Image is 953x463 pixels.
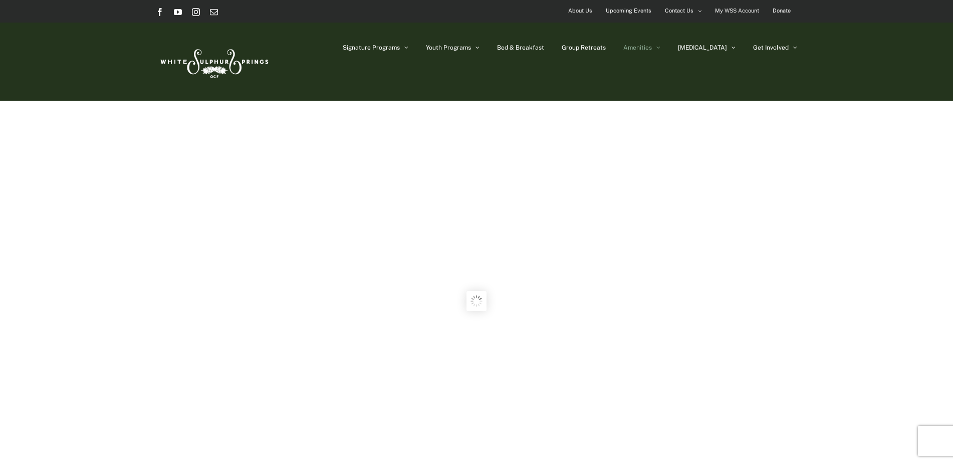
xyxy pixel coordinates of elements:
span: Bed & Breakfast [497,45,544,51]
a: Email [210,8,218,16]
span: Group Retreats [562,45,606,51]
a: Amenities [623,23,660,73]
a: Signature Programs [343,23,408,73]
span: My WSS Account [715,4,759,18]
span: Upcoming Events [606,4,651,18]
span: Donate [773,4,791,18]
span: Youth Programs [426,45,471,51]
a: Get Involved [753,23,797,73]
span: Get Involved [753,45,789,51]
a: Facebook [156,8,164,16]
span: Contact Us [665,4,693,18]
a: YouTube [174,8,182,16]
a: Youth Programs [426,23,480,73]
nav: Main Menu [343,23,797,73]
span: Amenities [623,45,652,51]
a: Group Retreats [562,23,606,73]
span: Signature Programs [343,45,400,51]
a: [MEDICAL_DATA] [678,23,736,73]
img: White Sulphur Springs Logo [156,38,271,85]
a: Bed & Breakfast [497,23,544,73]
span: About Us [568,4,592,18]
span: [MEDICAL_DATA] [678,45,727,51]
a: Instagram [192,8,200,16]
